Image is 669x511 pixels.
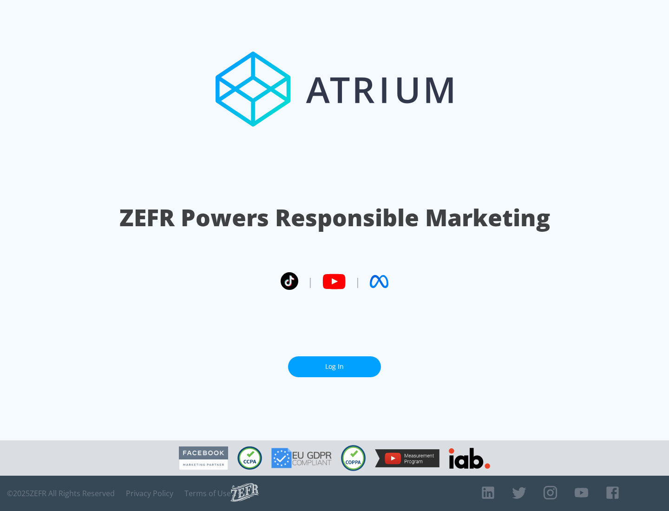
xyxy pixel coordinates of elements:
a: Log In [288,356,381,377]
a: Privacy Policy [126,489,173,498]
span: © 2025 ZEFR All Rights Reserved [7,489,115,498]
span: | [308,275,313,288]
img: Facebook Marketing Partner [179,446,228,470]
a: Terms of Use [184,489,231,498]
img: GDPR Compliant [271,448,332,468]
h1: ZEFR Powers Responsible Marketing [119,202,550,234]
img: CCPA Compliant [237,446,262,470]
span: | [355,275,361,288]
img: YouTube Measurement Program [375,449,439,467]
img: COPPA Compliant [341,445,366,471]
img: IAB [449,448,490,469]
